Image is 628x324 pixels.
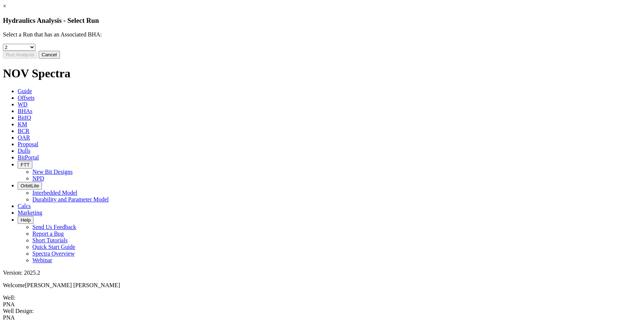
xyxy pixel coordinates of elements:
a: Spectra Overview [32,250,75,257]
span: PNA [3,314,15,321]
span: KM [18,121,27,127]
a: Interbedded Model [32,190,77,196]
span: Proposal [18,141,38,147]
span: BCR [18,128,29,134]
a: Quick Start Guide [32,244,75,250]
span: WD [18,101,28,108]
a: New Bit Designs [32,169,72,175]
a: Webinar [32,257,52,263]
a: Durability and Parameter Model [32,196,109,202]
span: BitIQ [18,115,31,121]
span: FTT [21,162,29,168]
span: Marketing [18,209,42,216]
span: BHAs [18,108,32,114]
div: Version: 2025.2 [3,270,625,276]
span: Well: [3,295,625,308]
a: NPD [32,175,44,182]
h3: Hydraulics Analysis - Select Run [3,17,625,25]
span: PNA [3,301,15,307]
p: Welcome [3,282,625,289]
a: × [3,3,6,9]
span: OAR [18,134,30,141]
span: [PERSON_NAME] [PERSON_NAME] [25,282,120,288]
button: Run Analysis [3,51,37,59]
span: OrbitLite [21,183,39,189]
span: Calcs [18,203,31,209]
a: Report a Bug [32,230,64,237]
a: Send Us Feedback [32,224,76,230]
span: BitPortal [18,154,39,161]
span: Offsets [18,95,35,101]
span: Guide [18,88,32,94]
a: Short Tutorials [32,237,68,243]
span: Dulls [18,148,31,154]
p: Select a Run that has an Associated BHA: [3,31,625,38]
span: Help [21,217,31,223]
h1: NOV Spectra [3,67,625,80]
button: Cancel [39,51,60,59]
